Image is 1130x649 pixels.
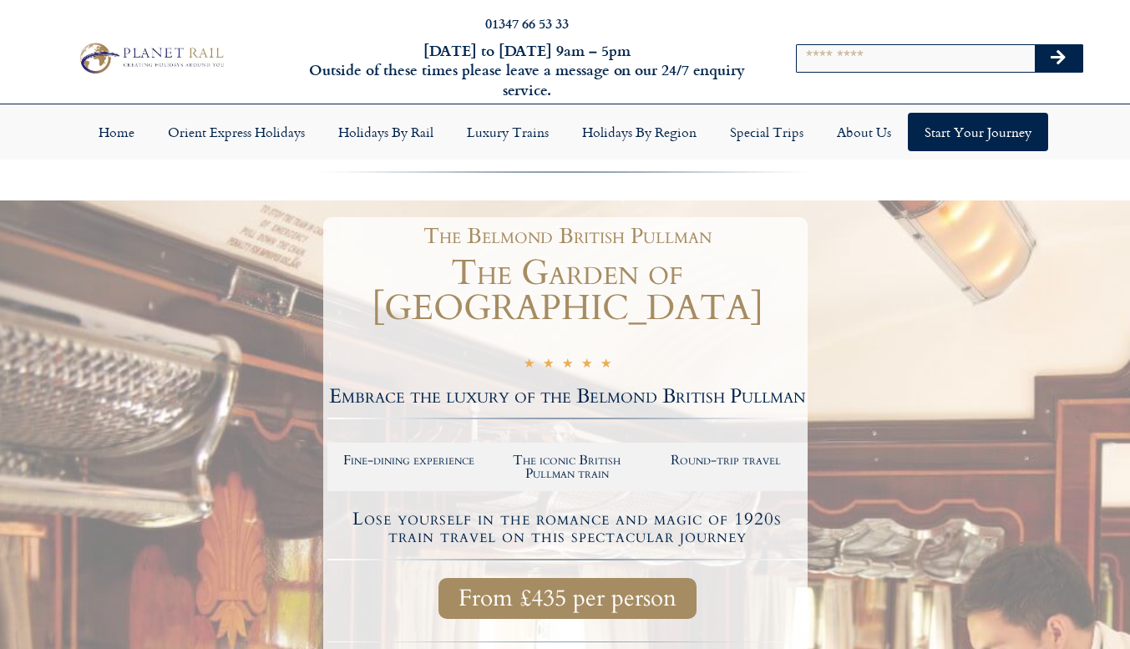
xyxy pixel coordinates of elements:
[524,356,535,375] i: ★
[327,387,808,407] h2: Embrace the luxury of the Belmond British Pullman
[908,113,1048,151] a: Start your Journey
[73,39,228,77] img: Planet Rail Train Holidays Logo
[496,454,638,480] h2: The iconic British Pullman train
[8,113,1122,151] nav: Menu
[438,578,697,619] a: From £435 per person
[600,356,611,375] i: ★
[338,454,480,467] h2: Fine-dining experience
[151,113,322,151] a: Orient Express Holidays
[330,510,805,545] h4: Lose yourself in the romance and magic of 1920s train travel on this spectacular journey
[565,113,713,151] a: Holidays by Region
[450,113,565,151] a: Luxury Trains
[322,113,450,151] a: Holidays by Rail
[562,356,573,375] i: ★
[524,353,611,375] div: 5/5
[336,226,799,247] h1: The Belmond British Pullman
[306,41,749,99] h6: [DATE] to [DATE] 9am – 5pm Outside of these times please leave a message on our 24/7 enquiry serv...
[327,256,808,326] h1: The Garden of [GEOGRAPHIC_DATA]
[820,113,908,151] a: About Us
[655,454,797,467] h2: Round-trip travel
[713,113,820,151] a: Special Trips
[1035,45,1083,72] button: Search
[485,13,569,33] a: 01347 66 53 33
[459,588,676,609] span: From £435 per person
[543,356,554,375] i: ★
[581,356,592,375] i: ★
[82,113,151,151] a: Home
